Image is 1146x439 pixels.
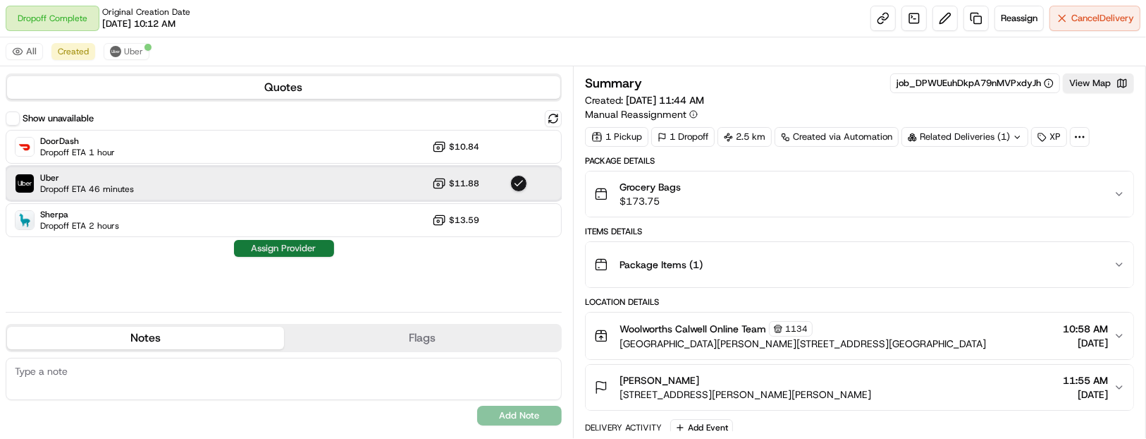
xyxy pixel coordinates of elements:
span: Reassign [1001,12,1037,25]
span: $11.88 [449,178,479,189]
span: Cancel Delivery [1071,12,1134,25]
button: $11.88 [432,176,479,191]
button: Grocery Bags$173.75 [586,172,1133,217]
div: Items Details [585,226,1134,237]
span: Sherpa [40,209,119,220]
button: $10.84 [432,140,479,154]
h3: Summary [585,77,642,90]
div: XP [1031,127,1067,147]
img: uber-new-logo.jpeg [110,46,121,57]
img: Uber [16,174,34,193]
span: [DATE] 11:44 AM [626,94,704,107]
div: 1 Pickup [585,127,648,147]
span: Uber [124,46,143,57]
span: DoorDash [40,136,115,147]
span: [PERSON_NAME] [620,373,699,387]
span: Uber [40,172,134,184]
span: Grocery Bags [620,180,681,194]
span: $173.75 [620,194,681,208]
button: job_DPWUEuhDkpA79nMVPxdyJh [897,77,1054,90]
button: All [6,43,43,60]
button: Package Items (1) [586,242,1133,287]
button: Add Event [670,419,733,436]
button: View Map [1063,73,1134,93]
button: Manual Reassignment [585,107,698,121]
button: Woolworths Calwell Online Team1134[GEOGRAPHIC_DATA][PERSON_NAME][STREET_ADDRESS][GEOGRAPHIC_DATA]... [586,313,1133,359]
button: Uber [104,43,149,60]
span: Dropoff ETA 46 minutes [40,184,134,195]
button: Created [51,43,95,60]
button: Flags [284,327,561,349]
span: 1134 [785,323,808,335]
span: [STREET_ADDRESS][PERSON_NAME][PERSON_NAME] [620,387,871,402]
button: Reassign [994,6,1044,31]
button: Notes [7,327,284,349]
span: [DATE] [1063,336,1108,350]
span: Created: [585,93,704,107]
a: Created via Automation [775,127,899,147]
button: Quotes [7,76,560,99]
span: [DATE] [1063,387,1108,402]
div: Related Deliveries (1) [901,127,1028,147]
span: 11:55 AM [1063,373,1108,387]
img: Sherpa [16,211,34,229]
span: $13.59 [449,215,479,226]
img: DoorDash [16,138,34,156]
button: Assign Provider [234,240,334,257]
button: $13.59 [432,213,479,227]
span: [DATE] 10:12 AM [102,18,175,30]
div: Package Details [585,155,1134,167]
div: Delivery Activity [585,422,662,433]
span: Dropoff ETA 1 hour [40,147,115,158]
span: Woolworths Calwell Online Team [620,322,766,336]
div: 1 Dropoff [651,127,715,147]
span: Original Creation Date [102,6,190,18]
span: Created [58,46,89,57]
div: Location Details [585,296,1134,308]
span: Manual Reassignment [585,107,686,121]
button: CancelDelivery [1049,6,1140,31]
span: $10.84 [449,141,479,152]
label: Show unavailable [23,112,94,125]
span: 10:58 AM [1063,322,1108,336]
div: 2.5 km [717,127,772,147]
span: Package Items ( 1 ) [620,258,703,272]
span: Dropoff ETA 2 hours [40,220,119,231]
span: [GEOGRAPHIC_DATA][PERSON_NAME][STREET_ADDRESS][GEOGRAPHIC_DATA] [620,337,986,351]
button: [PERSON_NAME][STREET_ADDRESS][PERSON_NAME][PERSON_NAME]11:55 AM[DATE] [586,365,1133,410]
